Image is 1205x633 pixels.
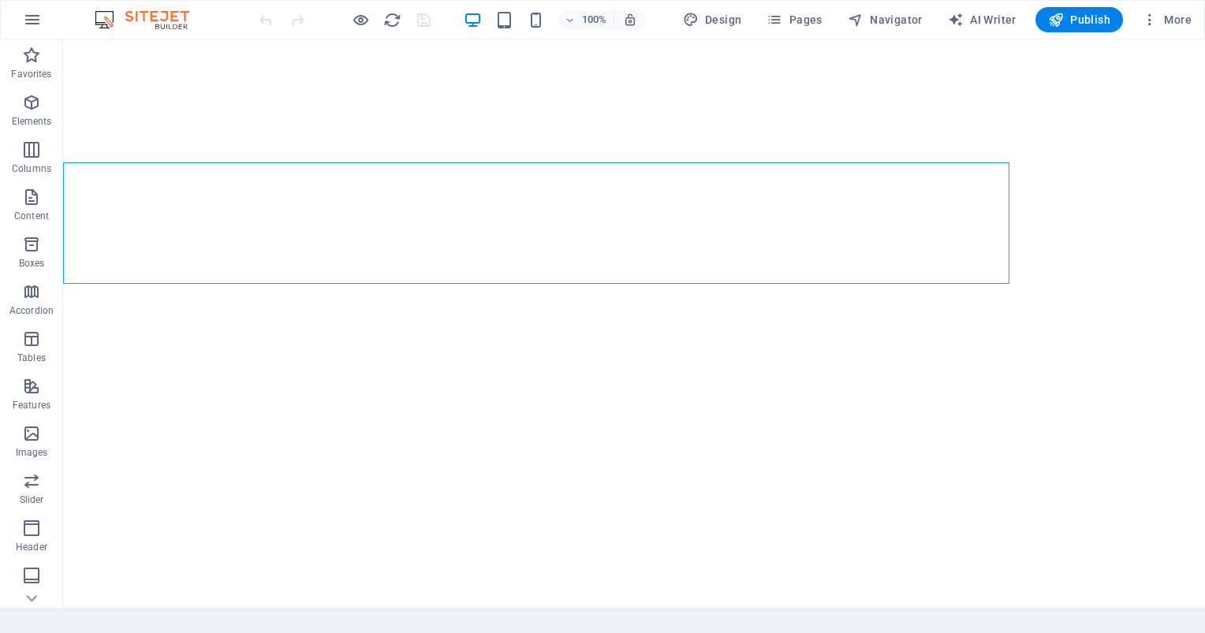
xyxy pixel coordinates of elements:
button: Click here to leave preview mode and continue editing [351,10,370,29]
button: Pages [760,7,828,32]
button: Publish [1035,7,1123,32]
p: Favorites [11,68,51,80]
p: Tables [17,352,46,364]
span: Pages [767,12,822,28]
p: Footer [17,588,46,601]
h6: 100% [582,10,607,29]
i: Reload page [383,11,401,29]
p: Accordion [9,304,54,317]
button: Navigator [841,7,929,32]
button: Design [677,7,748,32]
p: Columns [12,162,51,175]
img: Editor Logo [91,10,209,29]
button: reload [382,10,401,29]
span: Publish [1048,12,1110,28]
button: AI Writer [942,7,1023,32]
span: More [1142,12,1192,28]
button: More [1136,7,1198,32]
p: Elements [12,115,52,128]
p: Images [16,446,48,459]
button: 100% [558,10,614,29]
i: On resize automatically adjust zoom level to fit chosen device. [623,13,637,27]
span: AI Writer [948,12,1017,28]
span: Design [683,12,742,28]
p: Features [13,399,50,411]
p: Content [14,210,49,222]
p: Slider [20,493,44,506]
span: Navigator [848,12,923,28]
p: Header [16,541,47,553]
p: Boxes [19,257,45,270]
div: Design (Ctrl+Alt+Y) [677,7,748,32]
